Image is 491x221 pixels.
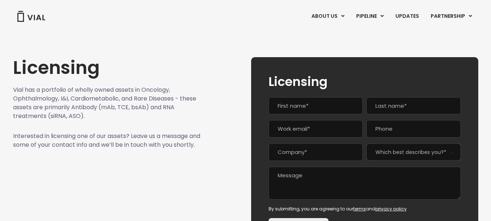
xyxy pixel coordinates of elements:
input: Phone [366,120,460,138]
input: Last name* [366,97,460,115]
a: PARTNERSHIPMenu Toggle [425,10,478,23]
p: Interested in licensing one of our assets? Leave us a message and some of your contact info and w... [13,132,201,149]
a: terms [353,206,366,212]
h2: Licensing [269,75,461,88]
h1: Licensing [13,57,201,78]
input: Company* [269,143,363,161]
p: Vial has a portfolio of wholly owned assets in Oncology, Ophthalmology, I&I, Cardiometabolic, and... [13,86,201,121]
a: PIPELINEMenu Toggle [350,10,389,23]
span: Which best describes you?* [366,143,460,161]
img: Vial Logo [17,11,46,22]
a: UPDATES [390,10,424,23]
a: ABOUT USMenu Toggle [306,10,350,23]
input: Work email* [269,120,363,138]
div: By submitting, you are agreeing to our and [269,206,461,212]
input: First name* [269,97,363,115]
a: privacy policy [375,206,407,212]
